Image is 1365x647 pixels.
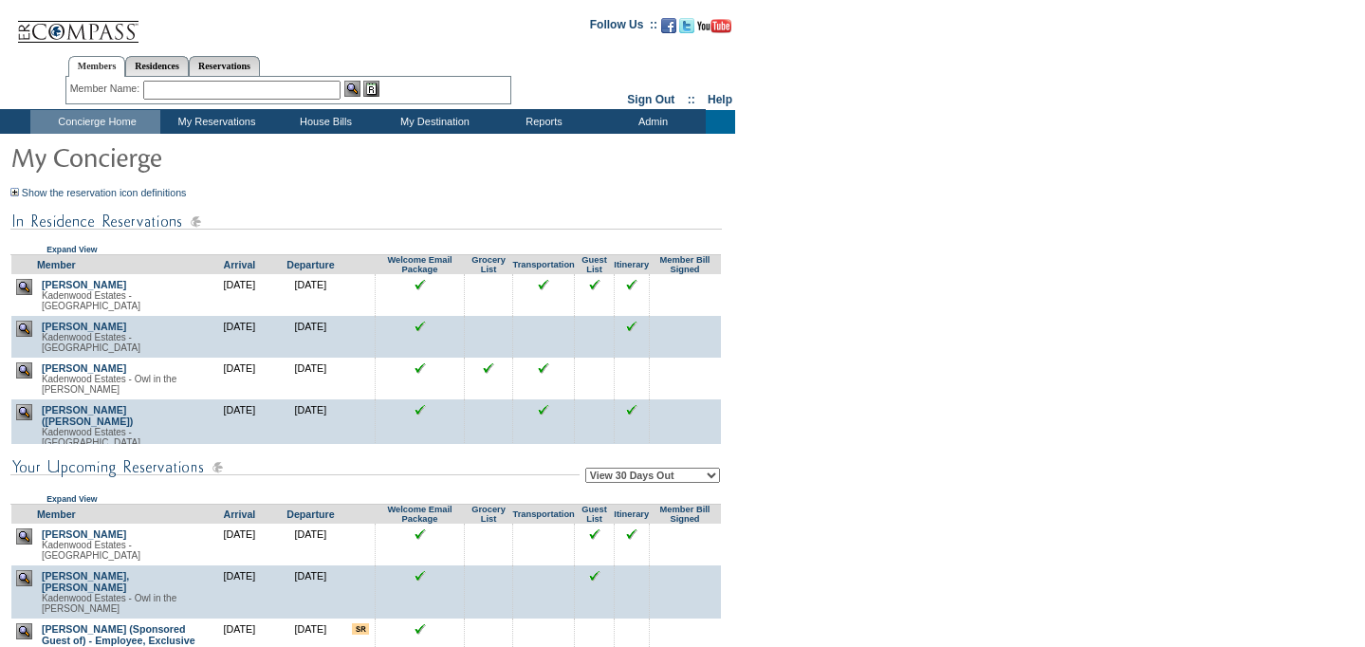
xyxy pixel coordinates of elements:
[489,404,489,405] img: blank.gif
[471,505,506,524] a: Grocery List
[631,570,632,571] img: blank.gif
[538,279,549,290] input: Click to see this reservation's transportation information
[489,623,489,624] img: blank.gif
[37,259,76,270] a: Member
[10,455,580,479] img: subTtlConUpcomingReservatio.gif
[415,279,426,290] img: chkSmaller.gif
[512,260,574,269] a: Transportation
[697,24,731,35] a: Subscribe to our YouTube Channel
[489,321,489,322] img: blank.gif
[483,362,494,374] input: Click to see this reservation's grocery list
[42,528,126,540] a: [PERSON_NAME]
[685,362,686,363] img: blank.gif
[688,93,695,106] span: ::
[10,188,19,196] img: Show the reservation icon definitions
[589,570,600,582] input: Click to see this reservation's guest list
[415,570,426,582] img: chkSmaller.gif
[352,623,369,635] input: There are special requests for this reservation!
[16,623,32,639] img: view
[42,404,134,427] a: [PERSON_NAME] ([PERSON_NAME])
[16,321,32,337] img: view
[597,110,706,134] td: Admin
[594,404,595,405] img: blank.gif
[224,508,256,520] a: Arrival
[685,404,686,405] img: blank.gif
[679,24,694,35] a: Follow us on Twitter
[42,279,126,290] a: [PERSON_NAME]
[685,623,686,624] img: blank.gif
[378,110,488,134] td: My Destination
[286,259,334,270] a: Departure
[224,259,256,270] a: Arrival
[275,399,346,453] td: [DATE]
[189,56,260,76] a: Reservations
[660,255,710,274] a: Member Bill Signed
[344,81,360,97] img: View
[37,508,76,520] a: Member
[275,316,346,358] td: [DATE]
[708,93,732,106] a: Help
[626,279,637,290] input: Click to see this reservation's itinerary
[614,260,649,269] a: Itinerary
[489,570,489,571] img: blank.gif
[42,321,126,332] a: [PERSON_NAME]
[626,321,637,332] input: Click to see this reservation's itinerary
[204,316,275,358] td: [DATE]
[125,56,189,76] a: Residences
[589,279,600,290] input: Click to see this reservation's guest list
[42,570,129,593] a: [PERSON_NAME], [PERSON_NAME]
[286,508,334,520] a: Departure
[538,362,549,374] input: Click to see this reservation's transportation information
[544,321,544,322] img: blank.gif
[204,524,275,565] td: [DATE]
[415,623,426,635] img: chkSmaller.gif
[275,565,346,619] td: [DATE]
[204,274,275,316] td: [DATE]
[679,18,694,33] img: Follow us on Twitter
[415,528,426,540] img: chkSmaller.gif
[661,18,676,33] img: Become our fan on Facebook
[538,404,549,416] input: Click to see this reservation's transportation information
[46,245,97,254] a: Expand View
[42,332,140,353] span: Kadenwood Estates - [GEOGRAPHIC_DATA]
[46,494,97,504] a: Expand View
[589,528,600,540] input: Click to see this reservation's guest list
[387,505,452,524] a: Welcome Email Package
[16,362,32,379] img: view
[269,110,378,134] td: House Bills
[661,24,676,35] a: Become our fan on Facebook
[22,187,187,198] a: Show the reservation icon definitions
[415,404,426,416] img: chkSmaller.gif
[626,404,637,416] input: Click to see this reservation's itinerary
[204,399,275,453] td: [DATE]
[544,623,544,624] img: blank.gif
[275,524,346,565] td: [DATE]
[594,362,595,363] img: blank.gif
[626,528,637,540] input: Click to see this reservation's itinerary
[631,623,632,624] img: blank.gif
[16,404,32,420] img: view
[204,358,275,399] td: [DATE]
[42,427,140,448] span: Kadenwood Estates - [GEOGRAPHIC_DATA]
[581,255,606,274] a: Guest List
[160,110,269,134] td: My Reservations
[42,290,140,311] span: Kadenwood Estates - [GEOGRAPHIC_DATA]
[471,255,506,274] a: Grocery List
[415,321,426,332] img: chkSmaller.gif
[627,93,674,106] a: Sign Out
[488,110,597,134] td: Reports
[42,374,176,395] span: Kadenwood Estates - Owl in the [PERSON_NAME]
[594,623,595,624] img: blank.gif
[614,509,649,519] a: Itinerary
[685,321,686,322] img: blank.gif
[685,279,686,280] img: blank.gif
[631,362,632,363] img: blank.gif
[697,19,731,33] img: Subscribe to our YouTube Channel
[275,274,346,316] td: [DATE]
[204,565,275,619] td: [DATE]
[16,5,139,44] img: Compass Home
[512,509,574,519] a: Transportation
[581,505,606,524] a: Guest List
